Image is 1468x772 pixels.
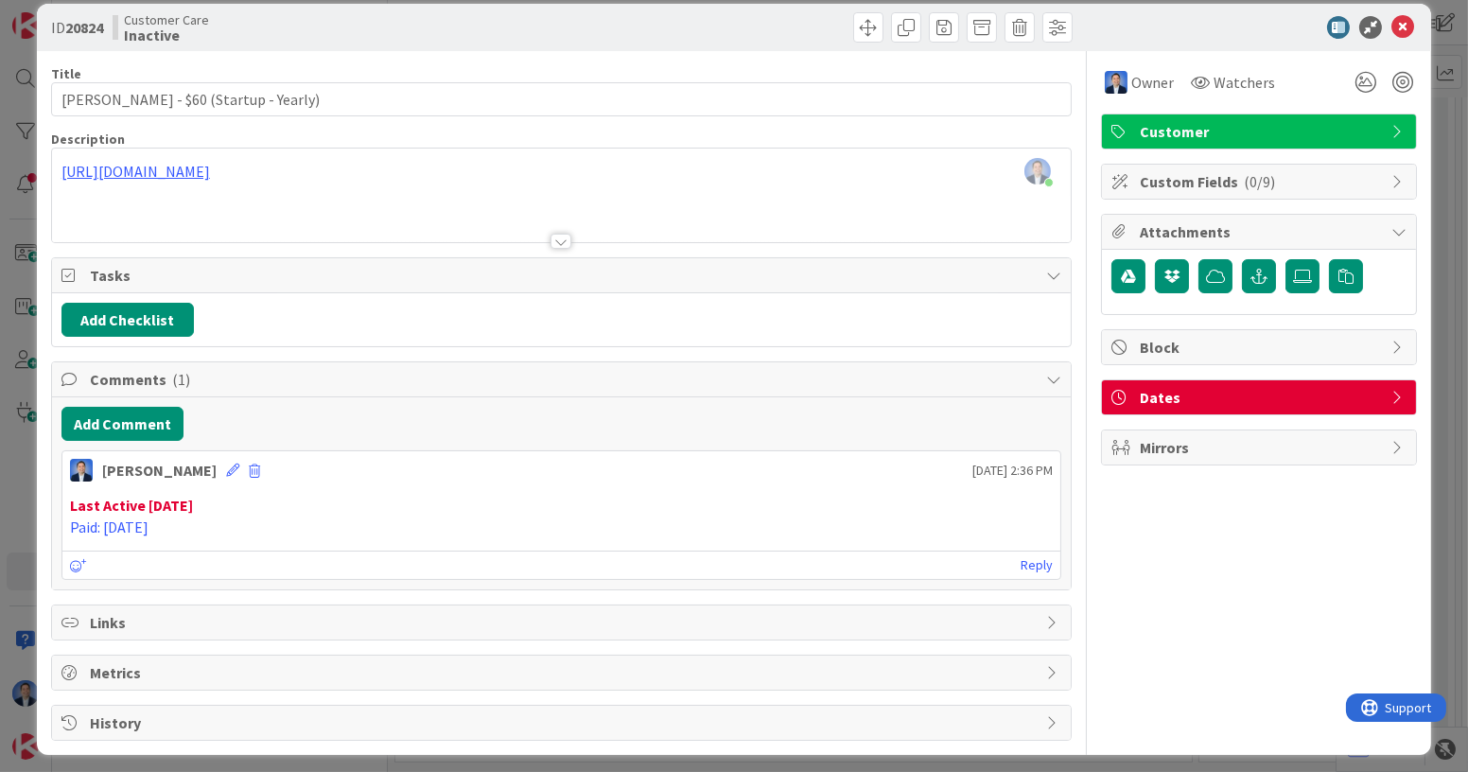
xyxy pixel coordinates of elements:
[1131,71,1174,94] span: Owner
[1140,120,1382,143] span: Customer
[1021,553,1053,577] a: Reply
[40,3,86,26] span: Support
[1024,158,1051,184] img: 0C7sLYpboC8qJ4Pigcws55mStztBx44M.png
[51,65,81,82] label: Title
[1105,71,1127,94] img: DP
[1140,336,1382,359] span: Block
[61,303,194,337] button: Add Checklist
[1140,220,1382,243] span: Attachments
[51,16,103,39] span: ID
[1214,71,1275,94] span: Watchers
[124,27,209,43] b: Inactive
[51,82,1072,116] input: type card name here...
[1140,170,1382,193] span: Custom Fields
[51,131,125,148] span: Description
[90,368,1037,391] span: Comments
[70,496,193,515] strong: Last Active [DATE]
[61,407,183,441] button: Add Comment
[70,518,149,536] span: Paid: [DATE]
[70,459,93,482] img: DP
[90,661,1037,684] span: Metrics
[972,461,1053,481] span: [DATE] 2:36 PM
[172,370,190,389] span: ( 1 )
[90,611,1037,634] span: Links
[1244,172,1275,191] span: ( 0/9 )
[61,162,210,181] a: [URL][DOMAIN_NAME]
[1140,436,1382,459] span: Mirrors
[124,12,209,27] span: Customer Care
[65,18,103,37] b: 20824
[90,264,1037,287] span: Tasks
[102,459,217,482] div: [PERSON_NAME]
[90,711,1037,734] span: History
[1140,386,1382,409] span: Dates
